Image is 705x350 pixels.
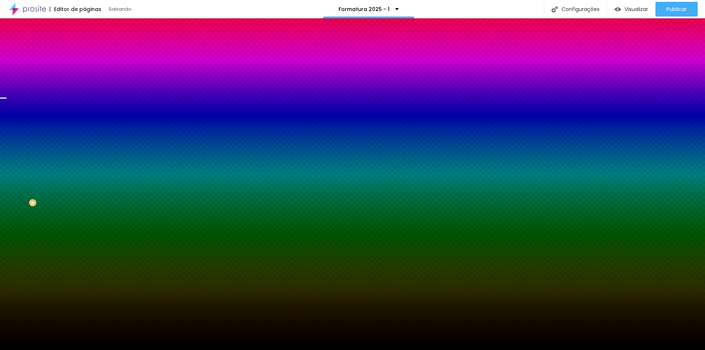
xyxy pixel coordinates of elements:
img: view-1.svg [615,6,621,12]
p: Formatura 2025 - 1 [339,7,390,12]
button: Visualizar [607,2,655,17]
span: Publicar [666,6,687,12]
div: Salvando... [109,7,193,11]
div: Editor de páginas [50,7,101,12]
img: Icone [552,6,558,12]
button: Publicar [655,2,698,17]
span: Visualizar [625,6,648,12]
